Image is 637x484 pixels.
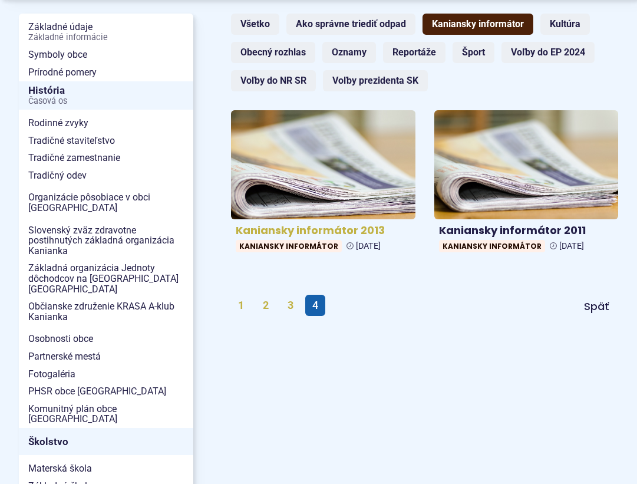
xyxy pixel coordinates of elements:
span: Občianske združenie KRASA A-klub Kanianka [28,298,184,325]
span: Časová os [28,97,184,106]
a: PHSR obce [GEOGRAPHIC_DATA] [19,383,193,400]
a: 3 [280,295,301,316]
a: Materská škola [19,460,193,478]
a: Kaniansky informátor 2013 Kaniansky informátor [DATE] [231,110,415,257]
span: Základné informácie [28,33,184,42]
a: Obecný rozhlas [231,42,315,63]
a: Reportáže [383,42,445,63]
span: Fotogaléria [28,366,184,383]
a: Komunitný plán obce [GEOGRAPHIC_DATA] [19,400,193,428]
span: Tradičné staviteľstvo [28,132,184,150]
a: Osobnosti obce [19,330,193,348]
h4: Kaniansky informátor 2013 [236,224,411,238]
a: Voľby prezidenta SK [323,70,428,91]
a: Organizácie pôsobiace v obci [GEOGRAPHIC_DATA] [19,189,193,216]
a: Základné údajeZákladné informácie [19,18,193,46]
a: Späť [575,296,618,317]
a: Tradičný odev [19,167,193,185]
span: Základná organizácia Jednoty dôchodcov na [GEOGRAPHIC_DATA] [GEOGRAPHIC_DATA] [28,259,184,298]
span: [DATE] [356,241,381,251]
span: Symboly obce [28,46,184,64]
h4: Kaniansky informátor 2011 [439,224,614,238]
a: Kaniansky informátor 2011 Kaniansky informátor [DATE] [434,110,619,257]
a: Tradičné zamestnanie [19,149,193,167]
span: Základné údaje [28,18,184,46]
span: Tradičné zamestnanie [28,149,184,167]
a: 2 [256,295,276,316]
span: Komunitný plán obce [GEOGRAPHIC_DATA] [28,400,184,428]
a: Slovenský zväz zdravotne postihnutých základná organizácia Kanianka [19,222,193,260]
a: Voľby do EP 2024 [501,42,595,63]
span: Kaniansky informátor [236,240,342,252]
span: Slovenský zväz zdravotne postihnutých základná organizácia Kanianka [28,222,184,260]
span: Späť [584,299,609,314]
span: Organizácie pôsobiace v obci [GEOGRAPHIC_DATA] [28,189,184,216]
a: Občianske združenie KRASA A-klub Kanianka [19,298,193,325]
span: Tradičný odev [28,167,184,185]
a: Tradičné staviteľstvo [19,132,193,150]
span: Kaniansky informátor [439,240,545,252]
a: Kultúra [540,14,590,35]
a: 1 [231,295,251,316]
span: [DATE] [559,241,584,251]
a: Školstvo [19,428,193,455]
a: Rodinné zvyky [19,114,193,132]
span: Rodinné zvyky [28,114,184,132]
a: Partnerské mestá [19,348,193,366]
span: Materská škola [28,460,184,478]
a: Symboly obce [19,46,193,64]
a: Fotogaléria [19,366,193,383]
a: Ako správne triediť odpad [286,14,415,35]
a: Prírodné pomery [19,64,193,81]
a: HistóriaČasová os [19,81,193,110]
a: Základná organizácia Jednoty dôchodcov na [GEOGRAPHIC_DATA] [GEOGRAPHIC_DATA] [19,259,193,298]
a: Kaniansky informátor [423,14,533,35]
span: Partnerské mestá [28,348,184,366]
span: 4 [305,295,325,316]
span: Osobnosti obce [28,330,184,348]
span: Prírodné pomery [28,64,184,81]
span: História [28,81,184,110]
span: PHSR obce [GEOGRAPHIC_DATA] [28,383,184,400]
span: Školstvo [28,433,184,451]
a: Šport [453,42,494,63]
a: Oznamy [322,42,376,63]
a: Voľby do NR SR [231,70,316,91]
a: Všetko [231,14,279,35]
